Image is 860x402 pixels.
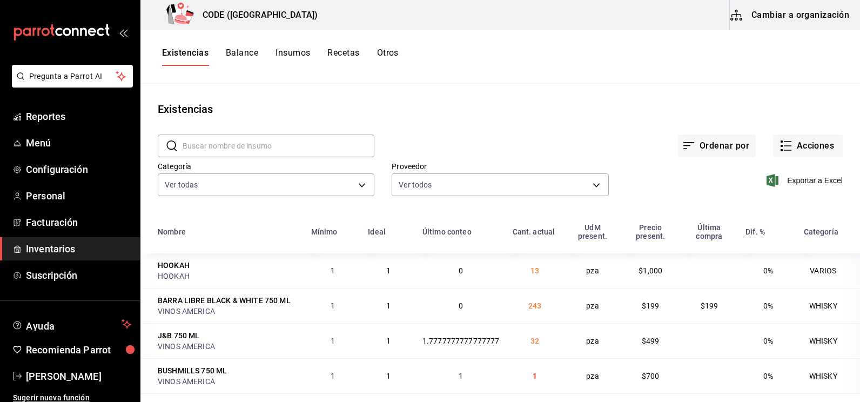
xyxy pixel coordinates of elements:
[745,227,765,236] div: Dif. %
[26,136,131,150] span: Menú
[29,71,116,82] span: Pregunta a Parrot AI
[628,223,673,240] div: Precio present.
[763,266,773,275] span: 0%
[530,337,539,345] span: 32
[533,372,537,380] span: 1
[158,376,298,387] div: VINOS AMERICA
[678,135,756,157] button: Ordenar por
[422,227,472,236] div: Último conteo
[162,48,209,66] button: Existencias
[26,215,131,230] span: Facturación
[642,301,660,310] span: $199
[327,48,359,66] button: Recetas
[686,223,733,240] div: Última compra
[158,365,227,376] div: BUSHMILLS 750 ML
[368,227,386,236] div: Ideal
[12,65,133,88] button: Pregunta a Parrot AI
[763,372,773,380] span: 0%
[26,369,131,384] span: [PERSON_NAME]
[276,48,310,66] button: Insumos
[158,306,298,317] div: VINOS AMERICA
[165,179,198,190] span: Ver todas
[158,330,200,341] div: J&B 750 ML
[26,268,131,283] span: Suscripción
[386,266,391,275] span: 1
[158,163,374,170] label: Categoría
[26,242,131,256] span: Inventarios
[8,78,133,90] a: Pregunta a Parrot AI
[26,109,131,124] span: Reportes
[158,341,298,352] div: VINOS AMERICA
[769,174,843,187] button: Exportar a Excel
[158,271,298,282] div: HOOKAH
[386,301,391,310] span: 1
[459,266,463,275] span: 0
[797,288,860,323] td: WHISKY
[26,318,117,331] span: Ayuda
[158,295,291,306] div: BARRA LIBRE BLACK & WHITE 750 ML
[797,253,860,288] td: VARIOS
[26,162,131,177] span: Configuración
[331,372,335,380] span: 1
[804,227,838,236] div: Categoría
[563,253,621,288] td: pza
[528,301,541,310] span: 243
[563,358,621,393] td: pza
[530,266,539,275] span: 13
[642,337,660,345] span: $499
[158,101,213,117] div: Existencias
[377,48,399,66] button: Otros
[331,301,335,310] span: 1
[763,301,773,310] span: 0%
[162,48,399,66] div: navigation tabs
[797,358,860,393] td: WHISKY
[158,227,186,236] div: Nombre
[386,337,391,345] span: 1
[194,9,318,22] h3: CODE ([GEOGRAPHIC_DATA])
[459,301,463,310] span: 0
[459,372,463,380] span: 1
[570,223,615,240] div: UdM present.
[563,323,621,358] td: pza
[642,372,660,380] span: $700
[563,288,621,323] td: pza
[119,28,127,37] button: open_drawer_menu
[639,266,662,275] span: $1,000
[513,227,555,236] div: Cant. actual
[226,48,258,66] button: Balance
[701,301,718,310] span: $199
[26,189,131,203] span: Personal
[797,323,860,358] td: WHISKY
[399,179,432,190] span: Ver todos
[158,260,190,271] div: HOOKAH
[26,343,131,357] span: Recomienda Parrot
[422,337,500,345] span: 1.7777777777777777
[763,337,773,345] span: 0%
[392,163,608,170] label: Proveedor
[331,266,335,275] span: 1
[773,135,843,157] button: Acciones
[386,372,391,380] span: 1
[311,227,338,236] div: Mínimo
[331,337,335,345] span: 1
[183,135,374,157] input: Buscar nombre de insumo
